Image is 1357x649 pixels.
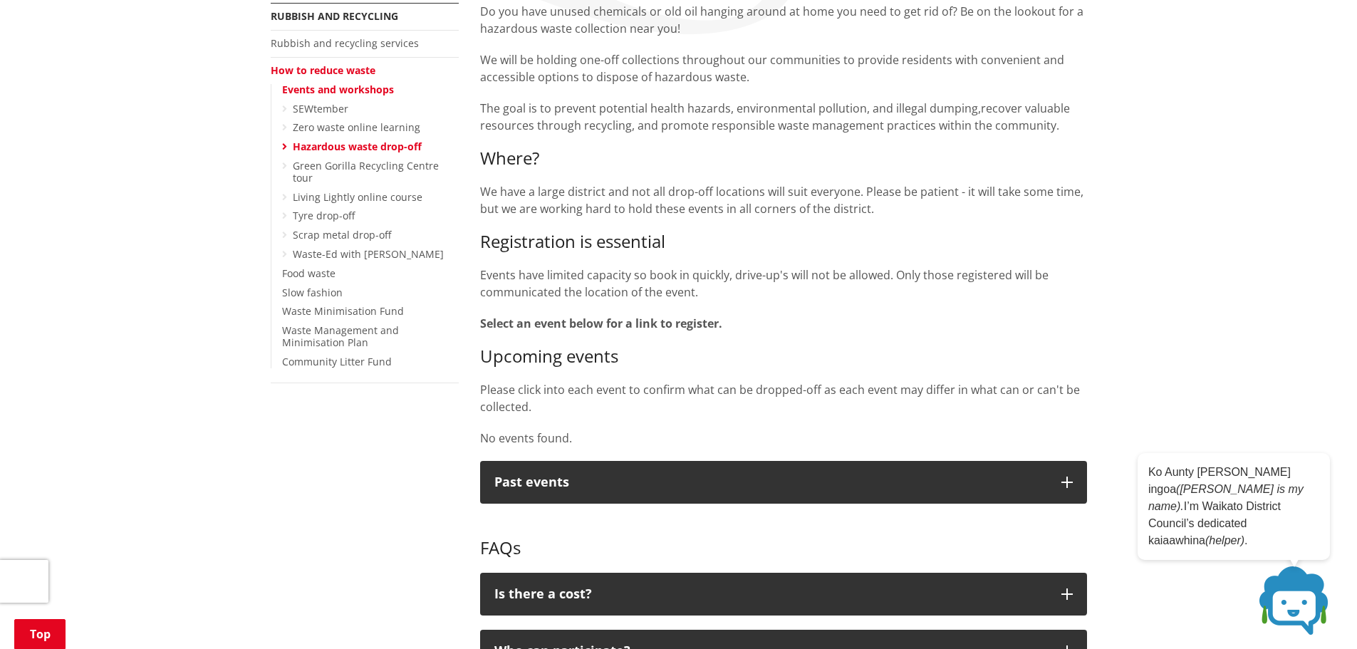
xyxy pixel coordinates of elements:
a: Waste Minimisation Fund [282,304,404,318]
p: No events found. [480,430,1087,447]
a: Hazardous waste drop-off [293,140,422,153]
button: Past events [480,461,1087,504]
em: (helper) [1205,534,1244,546]
div: Past events [494,475,1047,489]
a: Slow fashion [282,286,343,299]
p: We will be holding one-off collections throughout our communities to provide residents with conve... [480,51,1087,85]
a: Scrap metal drop-off [293,228,391,242]
p: Do you have unused chemicals or old oil hanging around at home you need to get rid of? Be on the ... [480,3,1087,37]
a: Community Litter Fund [282,355,392,368]
h3: Upcoming events [480,346,1087,367]
a: Events and workshops [282,83,394,96]
a: Green Gorilla Recycling Centre tour [293,159,439,185]
a: Rubbish and recycling services [271,36,419,50]
p: Events have limited capacity so book in quickly, drive-up's will not be allowed. Only those regis... [480,266,1087,301]
a: Food waste [282,266,336,280]
a: SEWtember [293,102,348,115]
strong: Select an event below for a link to register. [480,316,722,331]
a: Waste Management and Minimisation Plan [282,323,399,349]
a: Rubbish and recycling [271,9,398,23]
a: Top [14,619,66,649]
a: Tyre drop-off [293,209,355,222]
em: ([PERSON_NAME] is my name). [1148,483,1304,512]
p: Please click into each event to confirm what can be dropped-off as each event may differ in what ... [480,381,1087,415]
h3: Where? [480,148,1087,169]
a: How to reduce waste [271,63,375,77]
button: Is there a cost? [480,573,1087,616]
h3: Registration is essential [480,232,1087,252]
a: Living Lightly online course [293,190,422,204]
a: Waste-Ed with [PERSON_NAME] [293,247,444,261]
a: Zero waste online learning [293,120,420,134]
span: recover valuable resources through recycling, and promote responsible waste management practices ... [480,100,1070,133]
p: The goal is to prevent potential health hazards, environmental pollution, and illegal dumping, [480,100,1087,134]
p: Ko Aunty [PERSON_NAME] ingoa I’m Waikato District Council’s dedicated kaiaawhina . [1148,464,1319,549]
div: Is there a cost? [494,587,1047,601]
h3: FAQs [480,518,1087,559]
p: We have a large district and not all drop-off locations will suit everyone. Please be patient - i... [480,183,1087,217]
